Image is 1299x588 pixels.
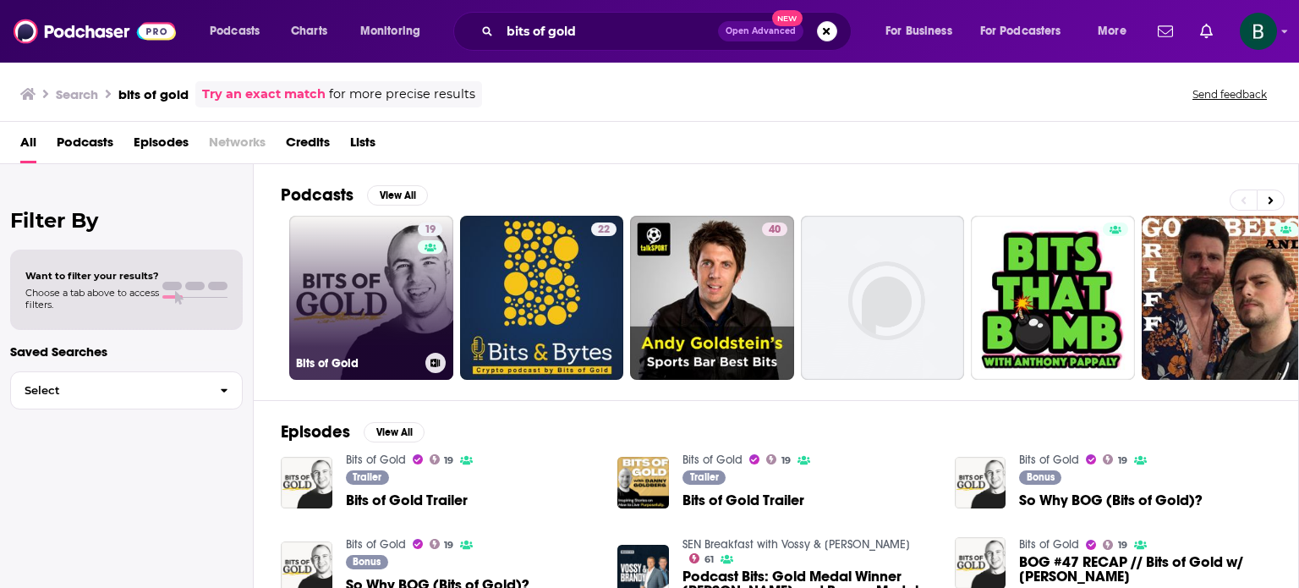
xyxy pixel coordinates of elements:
[460,216,624,380] a: 22
[367,185,428,206] button: View All
[1019,493,1203,508] a: So Why BOG (Bits of Gold)?
[769,222,781,239] span: 40
[630,216,794,380] a: 40
[689,553,714,563] a: 61
[281,421,425,442] a: EpisodesView All
[1240,13,1277,50] button: Show profile menu
[955,457,1006,508] img: So Why BOG (Bits of Gold)?
[209,129,266,163] span: Networks
[20,129,36,163] a: All
[350,129,375,163] a: Lists
[591,223,617,236] a: 22
[360,19,420,43] span: Monitoring
[25,287,159,310] span: Choose a tab above to access filters.
[10,208,243,233] h2: Filter By
[134,129,189,163] a: Episodes
[1027,472,1055,482] span: Bonus
[281,184,428,206] a: PodcastsView All
[1151,17,1180,46] a: Show notifications dropdown
[286,129,330,163] a: Credits
[202,85,326,104] a: Try an exact match
[469,12,868,51] div: Search podcasts, credits, & more...
[500,18,718,45] input: Search podcasts, credits, & more...
[1086,18,1148,45] button: open menu
[1019,555,1271,584] a: BOG #47 RECAP // Bits of Gold w/ David Spinks
[281,421,350,442] h2: Episodes
[772,10,803,26] span: New
[329,85,475,104] span: for more precise results
[444,541,453,549] span: 19
[781,457,791,464] span: 19
[1187,87,1272,102] button: Send feedback
[10,371,243,409] button: Select
[57,129,113,163] a: Podcasts
[198,18,282,45] button: open menu
[682,537,910,552] a: SEN Breakfast with Vossy & Brandy
[346,493,468,508] a: Bits of Gold Trailer
[980,19,1061,43] span: For Podcasters
[281,457,332,508] img: Bits of Gold Trailer
[296,356,419,371] h3: Bits of Gold
[56,86,98,102] h3: Search
[874,18,973,45] button: open menu
[346,537,406,552] a: Bits of Gold
[353,557,381,567] span: Bonus
[11,385,206,396] span: Select
[690,472,719,482] span: Trailer
[444,457,453,464] span: 19
[281,184,354,206] h2: Podcasts
[726,27,796,36] span: Open Advanced
[291,19,327,43] span: Charts
[682,453,743,467] a: Bits of Gold
[10,343,243,360] p: Saved Searches
[280,18,337,45] a: Charts
[430,454,454,464] a: 19
[210,19,260,43] span: Podcasts
[766,454,791,464] a: 19
[425,222,436,239] span: 19
[704,556,714,563] span: 61
[1103,454,1127,464] a: 19
[1019,537,1079,552] a: Bits of Gold
[430,539,454,549] a: 19
[418,223,442,236] a: 19
[1098,19,1126,43] span: More
[1118,457,1127,464] span: 19
[348,18,442,45] button: open menu
[885,19,952,43] span: For Business
[289,216,453,380] a: 19Bits of Gold
[617,457,669,508] img: Bits of Gold Trailer
[25,270,159,282] span: Want to filter your results?
[364,422,425,442] button: View All
[14,15,176,47] img: Podchaser - Follow, Share and Rate Podcasts
[969,18,1086,45] button: open menu
[682,493,804,508] a: Bits of Gold Trailer
[718,21,803,41] button: Open AdvancedNew
[1193,17,1220,46] a: Show notifications dropdown
[1240,13,1277,50] img: User Profile
[598,222,610,239] span: 22
[1019,555,1271,584] span: BOG #47 RECAP // Bits of Gold w/ [PERSON_NAME]
[1019,453,1079,467] a: Bits of Gold
[1240,13,1277,50] span: Logged in as betsy46033
[1118,541,1127,549] span: 19
[353,472,381,482] span: Trailer
[762,223,787,236] a: 40
[346,453,406,467] a: Bits of Gold
[1103,540,1127,550] a: 19
[118,86,189,102] h3: bits of gold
